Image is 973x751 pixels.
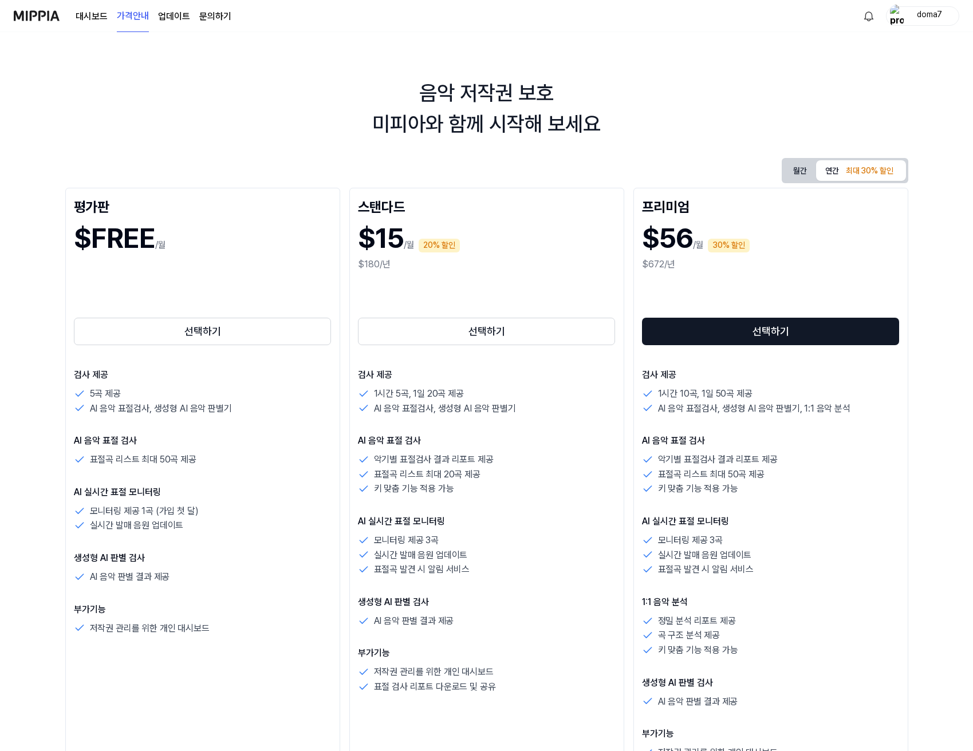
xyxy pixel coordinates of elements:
[658,481,738,496] p: 키 맞춤 기능 적용 가능
[642,595,900,609] p: 1:1 음악 분석
[74,196,332,215] div: 평가판
[74,368,332,382] p: 검사 제공
[886,6,959,26] button: profiledoma7
[658,386,753,401] p: 1시간 10곡, 1일 50곡 제공
[658,614,736,629] p: 정밀 분석 리포트 제공
[358,315,616,347] a: 선택하기
[90,518,184,533] p: 실시간 발매 음원 업데이트
[358,595,616,609] p: 생성형 AI 판별 검사
[358,515,616,528] p: AI 실시간 표절 모니터링
[658,628,720,643] p: 곡 구조 분석 제공
[74,551,332,565] p: 생성형 AI 판별 검사
[374,548,468,563] p: 실시간 발매 음원 업데이트
[74,434,332,448] p: AI 음악 표절 검사
[358,219,404,258] h1: $15
[90,621,210,636] p: 저작권 관리를 위한 개인 대시보드
[658,562,754,577] p: 표절곡 발견 시 알림 서비스
[90,386,121,401] p: 5곡 제공
[642,219,693,258] h1: $56
[642,315,900,347] a: 선택하기
[642,258,900,271] div: $672/년
[374,481,454,496] p: 키 맞춤 기능 적용 가능
[158,10,190,23] a: 업데이트
[374,533,439,548] p: 모니터링 제공 3곡
[90,570,170,584] p: AI 음악 판별 결과 제공
[358,318,616,345] button: 선택하기
[74,485,332,499] p: AI 실시간 표절 모니터링
[642,318,900,345] button: 선택하기
[658,643,738,658] p: 키 맞춤 기능 적용 가능
[907,9,952,22] div: doma7
[358,368,616,382] p: 검사 제공
[117,1,149,32] a: 가격안내
[658,694,738,709] p: AI 음악 판별 결과 제공
[74,318,332,345] button: 선택하기
[693,238,704,252] p: /월
[374,386,464,401] p: 1시간 5곡, 1일 20곡 제공
[642,515,900,528] p: AI 실시간 표절 모니터링
[74,603,332,616] p: 부가기능
[419,239,460,252] div: 20% 할인
[76,10,108,23] a: 대시보드
[658,401,850,416] p: AI 음악 표절검사, 생성형 AI 음악 판별기, 1:1 음악 분석
[374,679,496,694] p: 표절 검사 리포트 다운로드 및 공유
[74,315,332,347] a: 선택하기
[374,614,454,629] p: AI 음악 판별 결과 제공
[658,548,752,563] p: 실시간 발매 음원 업데이트
[784,162,816,180] button: 월간
[642,727,900,741] p: 부가기능
[658,533,723,548] p: 모니터링 제공 3곡
[358,646,616,660] p: 부가기능
[90,452,196,467] p: 표절곡 리스트 최대 50곡 제공
[708,239,750,252] div: 30% 할인
[374,452,494,467] p: 악기별 표절검사 결과 리포트 제공
[642,196,900,215] div: 프리미엄
[374,562,470,577] p: 표절곡 발견 시 알림 서비스
[374,467,480,482] p: 표절곡 리스트 최대 20곡 제공
[90,504,199,519] p: 모니터링 제공 1곡 (가입 첫 달)
[374,401,516,416] p: AI 음악 표절검사, 생성형 AI 음악 판별기
[90,401,232,416] p: AI 음악 표절검사, 생성형 AI 음악 판별기
[199,10,231,23] a: 문의하기
[816,160,905,181] button: 연간
[658,467,765,482] p: 표절곡 리스트 최대 50곡 제공
[842,164,897,178] div: 최대 30% 할인
[358,434,616,448] p: AI 음악 표절 검사
[658,452,778,467] p: 악기별 표절검사 결과 리포트 제공
[358,196,616,215] div: 스탠다드
[74,219,155,258] h1: $FREE
[642,676,900,690] p: 생성형 AI 판별 검사
[358,258,616,271] div: $180/년
[404,238,415,252] p: /월
[642,434,900,448] p: AI 음악 표절 검사
[890,5,904,27] img: profile
[374,665,494,679] p: 저작권 관리를 위한 개인 대시보드
[155,238,166,252] p: /월
[642,368,900,382] p: 검사 제공
[862,9,876,23] img: 알림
